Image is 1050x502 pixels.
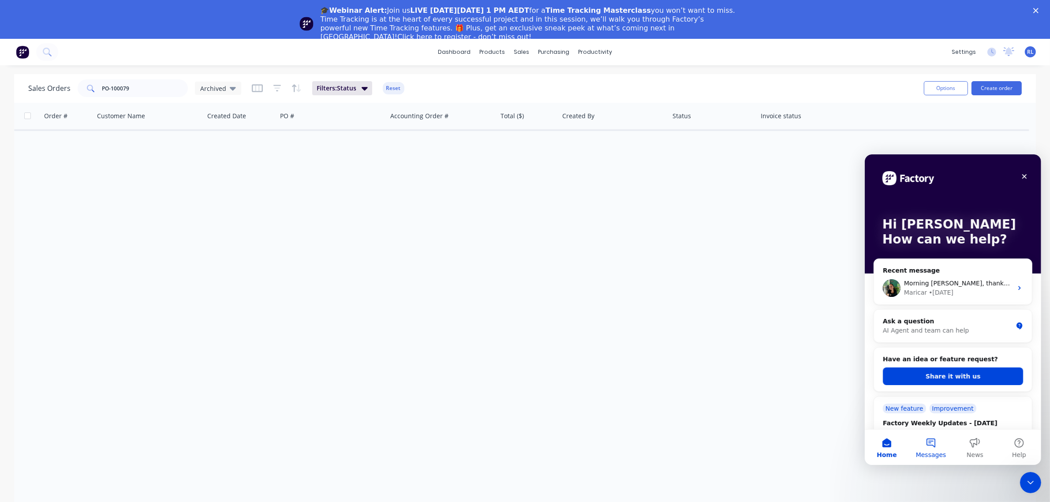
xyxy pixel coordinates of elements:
input: Search... [102,79,188,97]
div: • [DATE] [64,134,89,143]
button: Help [132,275,176,311]
div: productivity [574,45,617,59]
img: Factory [16,45,29,59]
div: Status [673,112,691,120]
div: Maricar [39,134,62,143]
img: Profile image for Team [299,17,314,31]
iframe: Intercom live chat [865,154,1041,465]
span: News [102,297,119,303]
h1: Sales Orders [28,84,71,93]
div: sales [509,45,534,59]
a: dashboard [433,45,475,59]
span: Morning [PERSON_NAME], thanks for the feedback. I’ve added you as a voter on the feature request ... [39,125,656,132]
div: purchasing [534,45,574,59]
div: Factory Weekly Updates - [DATE] [18,264,142,273]
b: Time Tracking Masterclass [546,6,651,15]
button: Create order [972,81,1022,95]
b: LIVE [DATE][DATE] 1 PM AEDT [410,6,529,15]
button: Filters:Status [312,81,372,95]
div: Ask a question [18,162,148,172]
div: Close [152,14,168,30]
div: Invoice status [761,112,801,120]
span: Filters: Status [317,84,356,93]
div: Close [1033,8,1042,13]
span: RL [1027,48,1034,56]
button: Messages [44,275,88,311]
div: settings [947,45,980,59]
button: Options [924,81,968,95]
div: Total ($) [501,112,524,120]
div: Created Date [207,112,246,120]
div: Improvement [65,249,112,259]
div: Created By [562,112,594,120]
iframe: Intercom live chat [1020,472,1041,493]
span: Help [147,297,161,303]
h2: Have an idea or feature request? [18,200,158,210]
div: Join us for a you won’t want to miss. Time Tracking is at the heart of every successful project a... [321,6,737,41]
button: Share it with us [18,213,158,231]
div: New featureImprovementFactory Weekly Updates - [DATE] [9,242,168,292]
span: Home [12,297,32,303]
div: Customer Name [97,112,145,120]
b: 🎓Webinar Alert: [321,6,387,15]
span: Archived [200,84,226,93]
div: PO # [280,112,294,120]
button: News [88,275,132,311]
div: Order # [44,112,67,120]
div: AI Agent and team can help [18,172,148,181]
div: New feature [18,249,61,259]
button: Reset [383,82,404,94]
span: Messages [51,297,82,303]
a: Click here to register - don’t miss out! [397,33,531,41]
div: products [475,45,509,59]
div: Accounting Order # [390,112,448,120]
div: Ask a questionAI Agent and team can help [9,155,168,188]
